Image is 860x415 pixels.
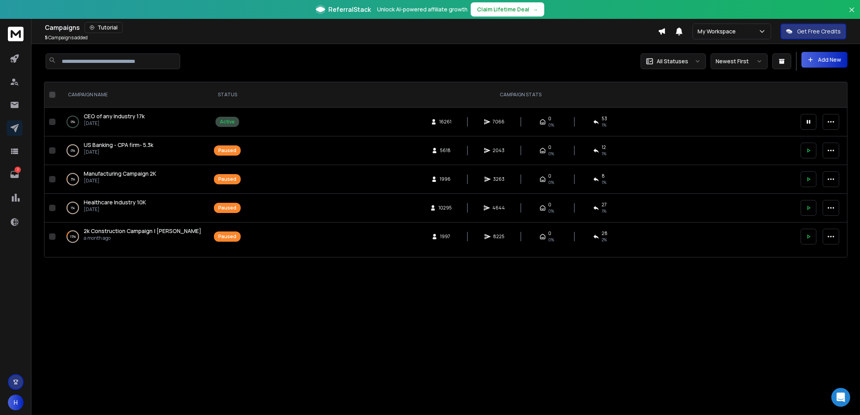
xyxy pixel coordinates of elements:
span: 1 % [602,179,606,185]
button: Close banner [847,5,857,24]
td: 1%Healthcare Industry 10K[DATE] [59,194,209,222]
div: Open Intercom Messenger [831,388,850,407]
span: 10295 [438,205,452,211]
span: Manufacturing Campaign 2K [84,170,156,177]
span: 8225 [493,233,505,240]
span: 0% [548,122,554,128]
p: [DATE] [84,206,146,213]
p: 0 % [71,118,75,126]
span: 0 [548,144,551,151]
th: CAMPAIGN NAME [59,82,209,108]
p: 0 % [71,147,75,154]
th: STATUS [209,82,245,108]
a: 2k Construction Campaign | [PERSON_NAME] [84,227,201,235]
a: 7 [7,167,22,182]
span: 5618 [440,147,451,154]
td: 15%2k Construction Campaign | [PERSON_NAME]a month ago [59,222,209,251]
p: 3 % [71,175,75,183]
p: Campaigns added [45,35,88,41]
span: 0 [548,173,551,179]
span: 8 [602,173,605,179]
span: 0 [548,230,551,237]
span: 1 % [602,122,606,128]
div: Active [220,119,235,125]
td: 0%US Banking - CPA firm- 5.3k[DATE] [59,136,209,165]
span: 3263 [493,176,505,182]
span: 0% [548,237,554,243]
span: 7066 [493,119,505,125]
div: Campaigns [45,22,658,33]
button: Newest First [711,53,768,69]
button: Claim Lifetime Deal→ [471,2,544,17]
span: 53 [602,116,607,122]
span: ReferralStack [328,5,371,14]
p: 7 [15,167,21,173]
button: H [8,395,24,410]
button: Get Free Credits [781,24,846,39]
p: 15 % [70,233,76,241]
p: 1 % [71,204,75,212]
span: 0% [548,208,554,214]
p: My Workspace [698,28,739,35]
button: Add New [801,52,847,68]
a: Healthcare Industry 10K [84,198,146,206]
a: Manufacturing Campaign 2K [84,170,156,178]
a: US Banking - CPA firm- 5.3k [84,141,153,149]
span: 12 [602,144,606,151]
span: 0 [548,202,551,208]
p: Get Free Credits [797,28,841,35]
p: All Statuses [657,57,688,65]
span: 1997 [440,233,450,240]
td: 0%CEO of any Industry 17k[DATE] [59,108,209,136]
p: [DATE] [84,149,153,155]
p: [DATE] [84,178,156,184]
span: 5 [45,34,48,41]
span: 4644 [492,205,505,211]
span: 27 [602,202,607,208]
th: CAMPAIGN STATS [245,82,796,108]
p: [DATE] [84,120,145,127]
div: Paused [218,205,236,211]
p: Unlock AI-powered affiliate growth [377,6,468,13]
span: → [532,6,538,13]
div: Paused [218,233,236,240]
button: Tutorial [85,22,123,33]
div: Paused [218,176,236,182]
span: 1996 [440,176,451,182]
span: 2043 [493,147,505,154]
span: 0% [548,151,554,157]
span: 16261 [439,119,451,125]
span: 28 [602,230,608,237]
a: CEO of any Industry 17k [84,112,145,120]
span: 1 % [602,208,606,214]
span: 1 % [602,151,606,157]
span: 2 % [602,237,607,243]
div: Paused [218,147,236,154]
span: 0 [548,116,551,122]
span: 0% [548,179,554,185]
p: a month ago [84,235,201,241]
td: 3%Manufacturing Campaign 2K[DATE] [59,165,209,194]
